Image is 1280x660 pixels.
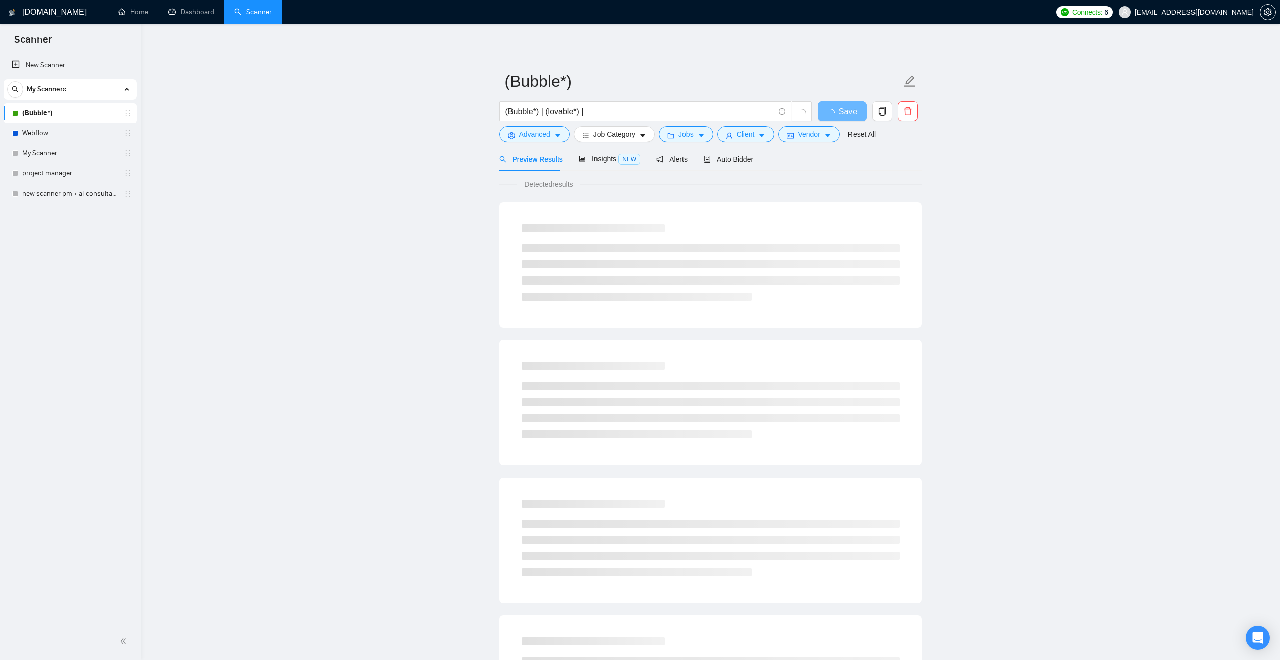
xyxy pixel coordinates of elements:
[698,132,705,139] span: caret-down
[508,132,515,139] span: setting
[1246,626,1270,650] div: Open Intercom Messenger
[499,156,506,163] span: search
[704,155,753,163] span: Auto Bidder
[726,132,733,139] span: user
[22,123,118,143] a: Webflow
[1260,8,1276,16] a: setting
[618,154,640,165] span: NEW
[827,109,839,117] span: loading
[659,126,713,142] button: folderJobscaret-down
[124,190,132,198] span: holder
[9,5,16,21] img: logo
[554,132,561,139] span: caret-down
[704,156,711,163] span: robot
[7,81,23,98] button: search
[505,69,901,94] input: Scanner name...
[839,105,857,118] span: Save
[1072,7,1102,18] span: Connects:
[656,156,663,163] span: notification
[234,8,272,16] a: searchScanner
[499,155,563,163] span: Preview Results
[787,132,794,139] span: idcard
[824,132,831,139] span: caret-down
[579,155,640,163] span: Insights
[898,107,917,116] span: delete
[4,79,137,204] li: My Scanners
[519,129,550,140] span: Advanced
[1104,7,1108,18] span: 6
[737,129,755,140] span: Client
[798,129,820,140] span: Vendor
[582,132,589,139] span: bars
[574,126,655,142] button: barsJob Categorycaret-down
[1260,4,1276,20] button: setting
[873,107,892,116] span: copy
[778,126,839,142] button: idcardVendorcaret-down
[1061,8,1069,16] img: upwork-logo.png
[505,105,774,118] input: Search Freelance Jobs...
[758,132,765,139] span: caret-down
[517,179,580,190] span: Detected results
[593,129,635,140] span: Job Category
[22,103,118,123] a: (Bubble*)
[656,155,688,163] span: Alerts
[872,101,892,121] button: copy
[22,183,118,204] a: new scanner pm + ai consultant
[1260,8,1275,16] span: setting
[6,32,60,53] span: Scanner
[12,55,129,75] a: New Scanner
[818,101,867,121] button: Save
[579,155,586,162] span: area-chart
[903,75,916,88] span: edit
[667,132,674,139] span: folder
[22,163,118,183] a: project manager
[8,86,23,93] span: search
[120,636,130,646] span: double-left
[22,143,118,163] a: My Scanner
[797,109,806,118] span: loading
[168,8,214,16] a: dashboardDashboard
[678,129,694,140] span: Jobs
[1121,9,1128,16] span: user
[848,129,876,140] a: Reset All
[124,169,132,177] span: holder
[639,132,646,139] span: caret-down
[898,101,918,121] button: delete
[779,108,785,115] span: info-circle
[27,79,66,100] span: My Scanners
[124,109,132,117] span: holder
[4,55,137,75] li: New Scanner
[499,126,570,142] button: settingAdvancedcaret-down
[124,129,132,137] span: holder
[124,149,132,157] span: holder
[118,8,148,16] a: homeHome
[717,126,775,142] button: userClientcaret-down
